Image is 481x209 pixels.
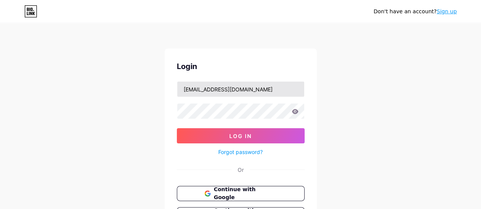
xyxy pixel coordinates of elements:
button: Continue with Google [177,186,305,201]
a: Forgot password? [218,148,263,156]
a: Sign up [437,8,457,14]
span: Log In [229,133,252,139]
div: Or [238,166,244,174]
button: Log In [177,128,305,143]
div: Login [177,61,305,72]
input: Username [177,82,304,97]
span: Continue with Google [214,185,276,201]
div: Don't have an account? [373,8,457,16]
